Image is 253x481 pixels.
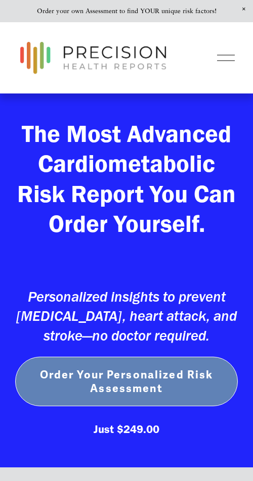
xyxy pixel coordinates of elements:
[94,422,159,436] strong: Just $249.00
[40,368,214,395] span: Order Your Personalized Risk Assessment
[17,119,242,238] strong: The Most Advanced Cardiometabolic Risk Report You Can Order Yourself.
[16,288,240,344] em: Personalized insights to prevent [MEDICAL_DATA], heart attack, and stroke—no doctor required.
[15,37,171,78] img: Precision Health Reports
[15,357,238,406] button: Order Your Personalized Risk Assessment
